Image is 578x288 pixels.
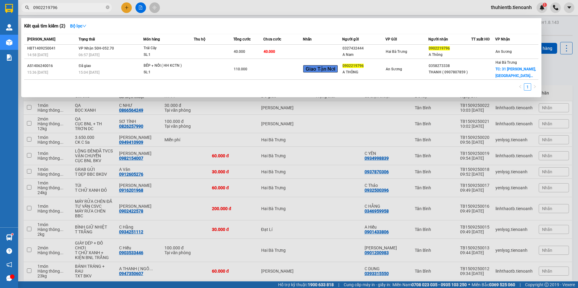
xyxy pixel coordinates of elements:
[144,69,189,76] div: SL: 1
[342,37,359,41] span: Người gửi
[6,24,12,30] img: warehouse-icon
[495,60,517,65] span: Hai Bà Trưng
[386,67,402,71] span: An Sương
[79,70,99,75] span: 15:04 [DATE]
[27,53,48,57] span: 14:58 [DATE]
[495,50,512,54] span: An Sương
[25,5,29,10] span: search
[6,234,12,241] img: warehouse-icon
[27,70,48,75] span: 15:36 [DATE]
[533,85,537,88] span: right
[5,4,13,13] img: logo-vxr
[343,69,385,75] div: A THÔNG
[234,67,247,71] span: 110.000
[194,37,205,41] span: Thu hộ
[27,63,77,69] div: AS1406240016
[27,37,55,41] span: [PERSON_NAME]
[27,45,77,52] div: HBT1409250041
[144,45,189,52] div: Trái Cây
[79,53,99,57] span: 06:57 [DATE]
[429,52,471,58] div: A Thông
[531,83,538,91] li: Next Page
[303,65,338,72] span: Giao Tận Nơi
[65,21,91,31] button: Bộ lọcdown
[428,37,448,41] span: Người nhận
[70,24,86,28] strong: Bộ lọc
[518,85,522,88] span: left
[495,67,536,78] span: TC: 31 [PERSON_NAME], [GEOGRAPHIC_DATA]...
[385,37,397,41] span: VP Gửi
[517,83,524,91] button: left
[144,62,189,69] div: BẾP + NỒI ( HH KCTN )
[524,83,531,91] li: 1
[495,37,510,41] span: VP Nhận
[429,46,450,50] span: 0902219796
[79,64,91,68] span: Đã giao
[143,37,160,41] span: Món hàng
[429,63,471,69] div: 0358273338
[6,39,12,46] img: warehouse-icon
[303,37,312,41] span: Nhãn
[106,5,109,11] span: close-circle
[517,83,524,91] li: Previous Page
[6,275,12,281] span: message
[144,52,189,58] div: SL: 1
[79,46,114,50] span: VP Nhận 50H-052.70
[234,50,245,54] span: 40.000
[11,233,13,235] sup: 1
[343,64,364,68] span: 0902219796
[24,23,65,29] h3: Kết quả tìm kiếm ( 2 )
[6,248,12,254] span: question-circle
[264,50,275,54] span: 40.000
[531,83,538,91] button: right
[471,37,490,41] span: TT xuất HĐ
[343,45,385,52] div: 0327432444
[524,84,531,90] a: 1
[263,37,281,41] span: Chưa cước
[82,24,86,28] span: down
[233,37,251,41] span: Tổng cước
[6,262,12,267] span: notification
[429,69,471,75] div: THANH ( 0907807859 )
[79,37,95,41] span: Trạng thái
[343,52,385,58] div: A Nam
[6,54,12,61] img: solution-icon
[33,4,105,11] input: Tìm tên, số ĐT hoặc mã đơn
[386,50,407,54] span: Hai Bà Trưng
[106,5,109,9] span: close-circle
